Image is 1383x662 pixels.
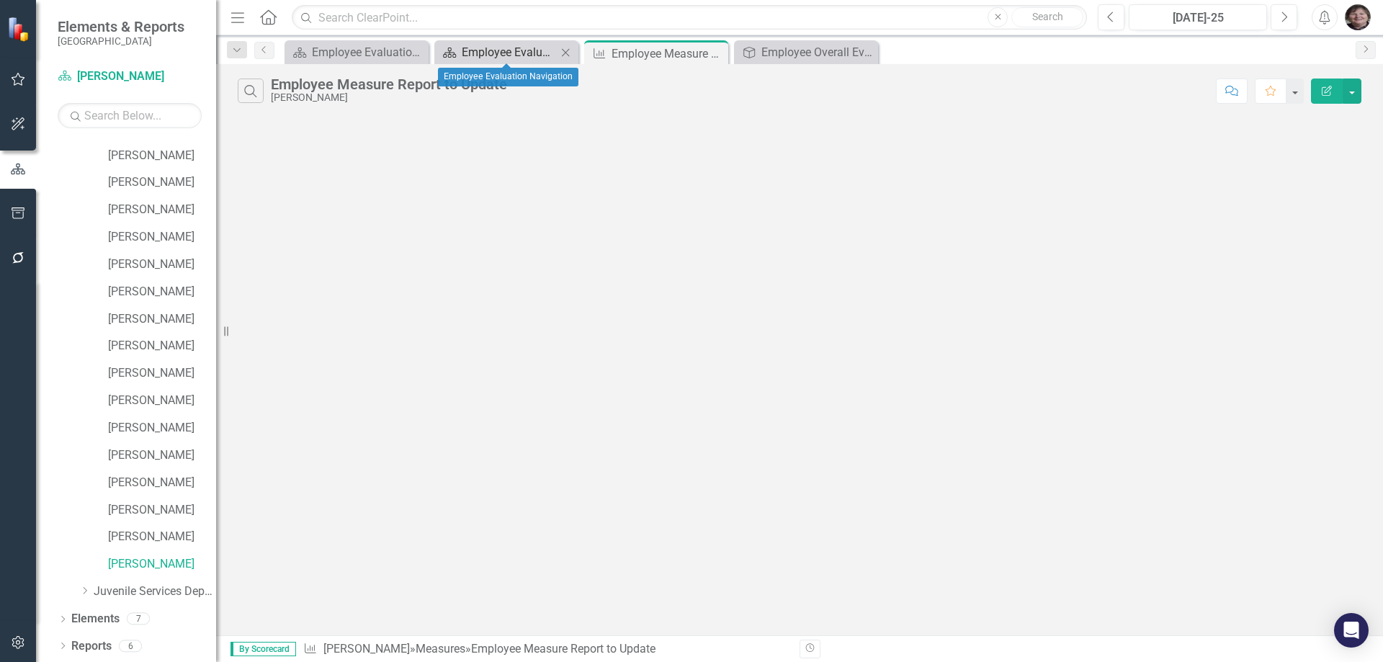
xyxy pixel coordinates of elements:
a: [PERSON_NAME] [108,529,216,545]
a: [PERSON_NAME] [108,148,216,164]
div: » » [303,641,789,658]
a: [PERSON_NAME] [108,174,216,191]
div: Employee Overall Evaluation to Update [761,43,874,61]
a: [PERSON_NAME] [108,202,216,218]
span: By Scorecard [230,642,296,656]
input: Search Below... [58,103,202,128]
a: [PERSON_NAME] [108,447,216,464]
a: [PERSON_NAME] [108,475,216,491]
span: Elements & Reports [58,18,184,35]
a: Employee Overall Evaluation to Update [738,43,874,61]
button: [DATE]-25 [1129,4,1267,30]
a: [PERSON_NAME] [108,256,216,273]
a: [PERSON_NAME] [108,311,216,328]
a: [PERSON_NAME] [108,365,216,382]
div: 6 [119,640,142,652]
div: Employee Measure Report to Update [471,642,655,656]
a: [PERSON_NAME] [108,502,216,519]
input: Search ClearPoint... [292,5,1087,30]
div: [PERSON_NAME] [271,92,507,103]
div: Open Intercom Messenger [1334,613,1369,648]
a: [PERSON_NAME] [108,338,216,354]
div: Employee Measure Report to Update [612,45,725,63]
a: Employee Evaluation Navigation [288,43,425,61]
a: [PERSON_NAME] [323,642,410,656]
div: Employee Evaluation Navigation [312,43,425,61]
div: Employee Evaluation Navigation [462,43,557,61]
div: 7 [127,613,150,625]
small: [GEOGRAPHIC_DATA] [58,35,184,47]
a: Employee Evaluation Navigation [438,43,557,61]
a: [PERSON_NAME] [108,420,216,437]
a: [PERSON_NAME] [108,229,216,246]
a: [PERSON_NAME] [108,284,216,300]
img: Joni Reynolds [1345,4,1371,30]
a: [PERSON_NAME] [108,393,216,409]
a: [PERSON_NAME] [108,556,216,573]
div: [DATE]-25 [1134,9,1262,27]
a: Measures [416,642,465,656]
img: ClearPoint Strategy [6,15,33,42]
a: Reports [71,638,112,655]
a: [PERSON_NAME] [58,68,202,85]
span: Search [1032,11,1063,22]
button: Search [1011,7,1083,27]
div: Employee Measure Report to Update [271,76,507,92]
a: Juvenile Services Department [94,583,216,600]
div: Employee Evaluation Navigation [438,68,578,86]
a: Elements [71,611,120,627]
